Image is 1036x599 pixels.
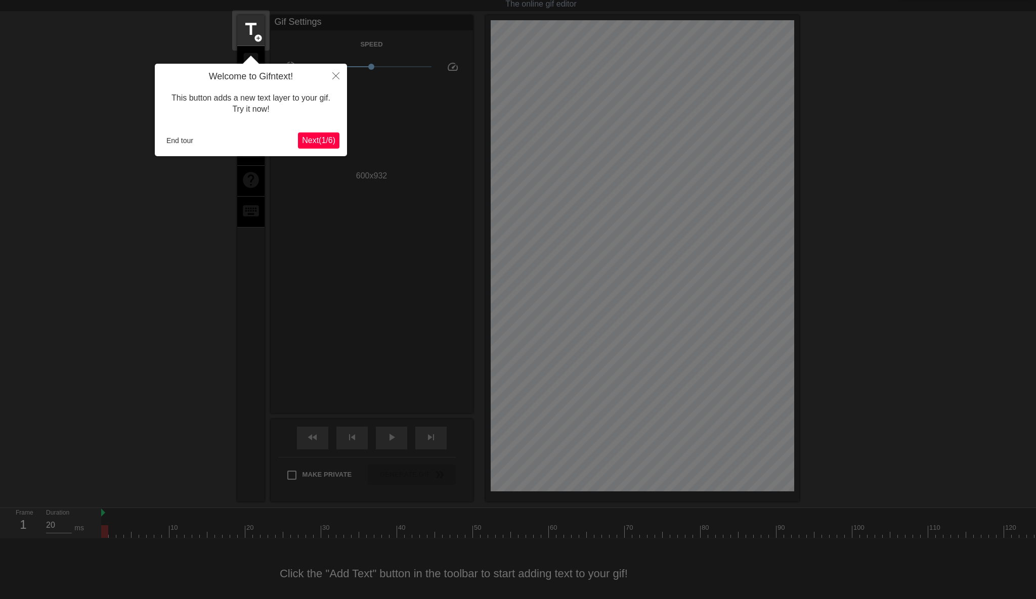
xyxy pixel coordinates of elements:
[302,136,335,145] span: Next ( 1 / 6 )
[162,71,339,82] h4: Welcome to Gifntext!
[325,64,347,87] button: Close
[162,82,339,125] div: This button adds a new text layer to your gif. Try it now!
[162,133,197,148] button: End tour
[298,132,339,149] button: Next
